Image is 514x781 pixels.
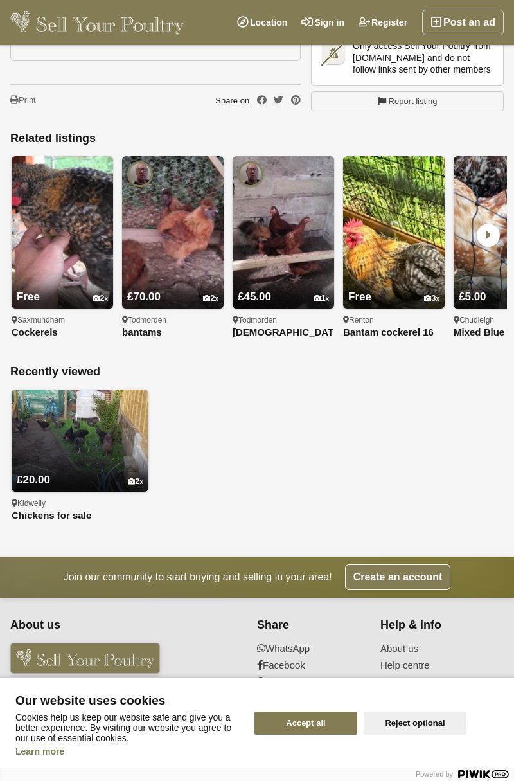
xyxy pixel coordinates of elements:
[122,327,224,338] a: bantams
[257,96,267,105] a: Share on Facebook
[215,95,301,106] div: Share on
[12,315,113,325] div: Saxmundham
[93,294,108,303] div: 2
[345,564,451,590] a: Create an account
[314,294,329,303] div: 1
[380,643,488,654] a: About us
[311,91,504,112] a: Report listing
[238,161,263,187] img: william morritt
[122,315,224,325] div: Todmorden
[15,694,239,707] span: Our website uses cookies
[12,156,113,309] img: Cockerels
[10,643,160,674] img: Sell Your Poultry
[127,161,153,187] img: william morritt
[343,266,445,309] a: Free 3
[343,315,445,325] div: Renton
[233,315,334,325] div: Todmorden
[10,365,504,379] h2: Recently viewed
[12,327,113,338] a: Cockerels
[128,477,143,487] div: 2
[343,327,445,338] a: Bantam cockerel 16 weeks old
[15,712,239,743] p: Cookies help us keep our website safe and give you a better experience. By visiting our website y...
[10,618,180,633] h4: About us
[12,266,113,309] a: Free 2
[422,10,504,35] a: Post an ad
[424,294,439,303] div: 3
[17,474,50,486] span: £20.00
[238,291,271,303] span: £45.00
[380,618,488,633] h4: Help & info
[17,291,40,303] span: Free
[291,96,301,105] a: Share on Pinterest
[15,746,64,757] a: Learn more
[12,390,148,492] img: Chickens for sale south Wales
[12,510,148,521] a: Chickens for sale [GEOGRAPHIC_DATA]
[380,676,488,688] a: Contact us
[122,156,224,309] img: bantams
[254,712,357,735] button: Accept all
[12,498,148,508] div: Kidwelly
[233,327,334,338] a: [DEMOGRAPHIC_DATA] bantams
[459,291,486,303] span: £5.00
[294,10,351,35] a: Sign in
[230,10,294,35] a: Location
[10,95,36,106] a: Print
[343,156,445,309] img: Bantam cockerel 16 weeks old
[257,643,380,654] a: WhatsApp
[257,618,380,633] h4: Share
[233,156,334,309] img: 3 month old bantams
[353,40,493,75] span: Only access Sell Your Poultry from [DOMAIN_NAME] and do not follow links sent by other members
[380,660,488,671] a: Help centre
[233,266,334,309] a: £45.00 1
[203,294,218,303] div: 2
[12,449,148,492] a: £20.00 2
[64,570,332,585] span: Join our community to start buying and selling in your area!
[351,10,414,35] a: Register
[10,10,184,35] img: Sell Your Poultry
[416,770,453,778] span: Powered by
[127,291,161,303] span: £70.00
[257,676,380,688] a: Pinterest
[10,132,504,146] h2: Related listings
[348,291,371,303] span: Free
[274,96,283,105] a: Share on Twitter
[257,660,380,671] a: Facebook
[122,266,224,309] a: £70.00 2
[389,95,438,108] span: Report listing
[364,712,466,735] button: Reject optional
